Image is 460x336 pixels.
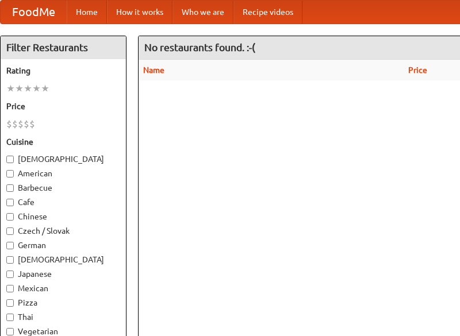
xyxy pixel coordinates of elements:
input: Cafe [6,199,14,206]
li: $ [6,118,12,130]
li: ★ [32,82,41,95]
li: ★ [15,82,24,95]
h5: Cuisine [6,136,120,148]
li: $ [24,118,29,130]
a: FoodMe [1,1,67,24]
label: Cafe [6,196,120,208]
label: [DEMOGRAPHIC_DATA] [6,254,120,265]
li: $ [18,118,24,130]
li: ★ [24,82,32,95]
li: ★ [6,82,15,95]
input: Thai [6,314,14,321]
label: Thai [6,311,120,323]
input: Chinese [6,213,14,221]
label: Mexican [6,283,120,294]
input: [DEMOGRAPHIC_DATA] [6,256,14,264]
label: [DEMOGRAPHIC_DATA] [6,153,120,165]
a: Price [408,65,427,75]
a: Who we are [172,1,233,24]
h5: Price [6,101,120,112]
label: Barbecue [6,182,120,194]
ng-pluralize: No restaurants found. :-( [144,42,255,53]
label: Czech / Slovak [6,225,120,237]
h5: Rating [6,65,120,76]
input: German [6,242,14,249]
input: American [6,170,14,177]
h4: Filter Restaurants [1,36,126,59]
a: Name [143,65,164,75]
input: Vegetarian [6,328,14,335]
a: How it works [107,1,172,24]
label: Chinese [6,211,120,222]
a: Home [67,1,107,24]
input: Mexican [6,285,14,292]
li: $ [12,118,18,130]
label: Japanese [6,268,120,280]
input: Czech / Slovak [6,227,14,235]
li: ★ [41,82,49,95]
label: Pizza [6,297,120,308]
label: American [6,168,120,179]
a: Recipe videos [233,1,302,24]
input: Barbecue [6,184,14,192]
li: $ [29,118,35,130]
label: German [6,240,120,251]
input: [DEMOGRAPHIC_DATA] [6,156,14,163]
input: Pizza [6,299,14,307]
input: Japanese [6,271,14,278]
